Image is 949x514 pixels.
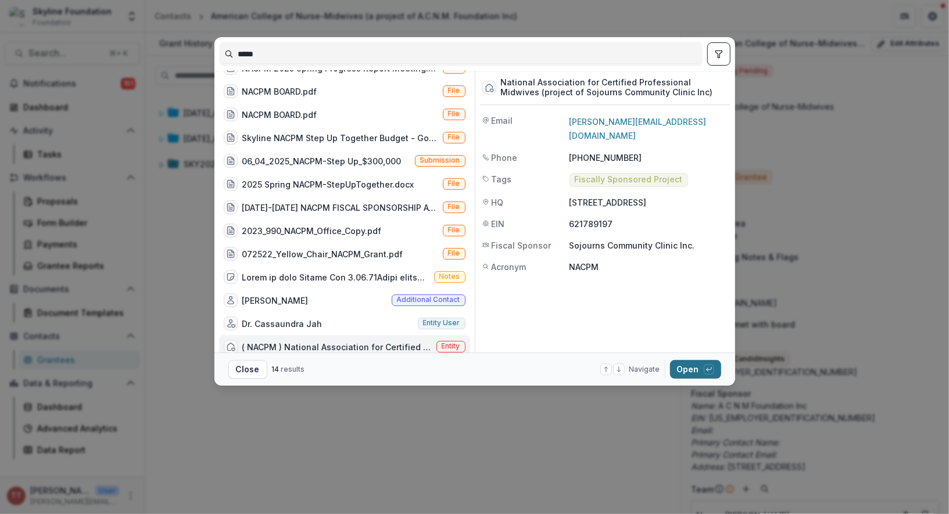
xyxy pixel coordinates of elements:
[570,152,728,164] p: [PHONE_NUMBER]
[242,109,317,121] div: NACPM BOARD.pdf
[228,360,267,379] button: Close
[629,364,660,375] span: Navigate
[281,365,305,373] span: results
[492,261,527,273] span: Acronym
[575,175,683,185] span: Fiscally Sponsored Project
[242,318,323,330] div: Dr. Cassaundra Jah
[242,178,414,190] div: 2025 Spring NACPM-StepUpTogether.docx
[448,87,460,95] span: File
[492,196,504,209] span: HQ
[242,225,382,237] div: 2023_990_NACPM_Office_Copy.pdf
[442,342,460,350] span: Entity
[492,218,505,230] span: EIN
[448,226,460,234] span: File
[242,294,309,307] div: [PERSON_NAME]
[570,261,728,273] p: NACPM
[397,296,460,304] span: Additional contact
[707,42,730,66] button: toggle filters
[570,218,728,230] p: 621789197
[242,132,438,144] div: Skyline NACPM Step Up Together Budget - Google Sheets.pdf
[448,179,460,188] span: File
[420,156,460,164] span: Submission
[501,78,728,98] div: National Association for Certified Professional Midwives (project of Sojourns Community Clinic Inc)
[439,272,460,281] span: Notes
[570,196,728,209] p: [STREET_ADDRESS]
[423,319,460,327] span: Entity user
[570,239,728,251] p: Sojourns Community Clinic Inc.
[492,152,518,164] span: Phone
[492,114,513,127] span: Email
[272,365,280,373] span: 14
[570,117,707,141] a: [PERSON_NAME][EMAIL_ADDRESS][DOMAIN_NAME]
[448,133,460,141] span: File
[448,110,460,118] span: File
[242,202,438,214] div: [DATE]-[DATE] NACPM FISCAL SPONSORSHIP AGREEMENT Sojourn NACPM.pdf
[242,341,432,353] div: ( NACPM ) National Association for Certified Professional Midwives
[242,271,429,283] div: Lorem ip dolo Sitame Con 3.06.71Adipi elitsEddoe tem Incidi utlaboree dolor magnaaliquae adminimv...
[492,173,512,185] span: Tags
[242,85,317,98] div: NACPM BOARD.pdf
[448,203,460,211] span: File
[448,249,460,257] span: File
[492,239,552,251] span: Fiscal Sponsor
[242,155,402,167] div: 06_04_2025_NACPM-Step Up_$300,000
[242,248,403,260] div: 072522_Yellow_Chair_NACPM_Grant.pdf
[670,360,721,379] button: Open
